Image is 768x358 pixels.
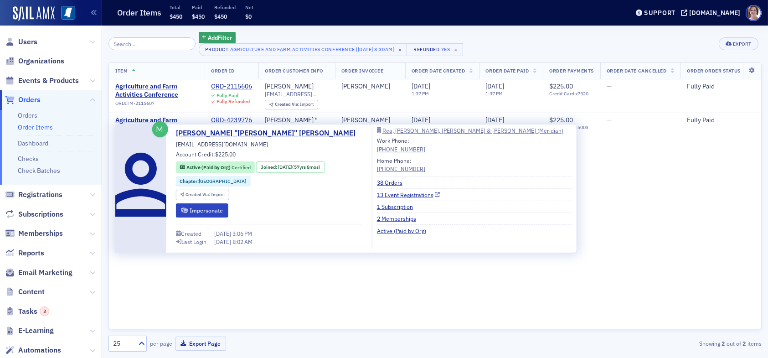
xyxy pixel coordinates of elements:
[275,102,314,107] div: Import
[377,136,425,153] div: Work Phone:
[265,67,323,74] span: Order Customer Info
[18,306,49,316] span: Tasks
[180,178,199,184] span: Chapter :
[5,228,63,239] a: Memberships
[232,164,251,170] span: Certified
[214,230,232,237] span: [DATE]
[211,83,252,91] a: ORD-2115606
[382,128,563,133] div: Rea, [PERSON_NAME], [PERSON_NAME] & [PERSON_NAME] (Meridian)
[549,67,593,74] span: Order Payments
[18,155,39,163] a: Checks
[5,76,79,86] a: Events & Products
[549,91,593,97] span: Credit Card x7520
[720,339,727,348] strong: 2
[341,67,383,74] span: Order Invoicee
[341,116,390,125] a: [PERSON_NAME]
[211,67,234,74] span: Order ID
[186,192,225,197] div: Import
[607,67,667,74] span: Order Date Cancelled
[18,37,37,47] span: Users
[18,123,53,131] a: Order Items
[265,116,329,140] div: [PERSON_NAME] "[PERSON_NAME]" [PERSON_NAME]
[341,83,399,91] span: Jack Sutphen
[746,5,762,21] span: Profile
[412,82,430,90] span: [DATE]
[18,345,61,355] span: Automations
[192,4,205,10] p: Paid
[413,47,439,52] div: Refunded
[115,67,128,74] span: Item
[115,100,155,106] span: ORDITM-2115607
[18,166,60,175] a: Check Batches
[377,128,572,133] a: Rea, [PERSON_NAME], [PERSON_NAME] & [PERSON_NAME] (Meridian)
[265,83,314,91] a: [PERSON_NAME]
[245,13,252,20] span: $0
[199,32,236,43] button: AddFilter
[18,326,54,336] span: E-Learning
[5,190,62,200] a: Registrations
[170,4,182,10] p: Total
[278,164,292,170] span: [DATE]
[40,306,49,316] div: 3
[211,116,252,125] a: ORD-4239776
[549,116,573,124] span: $225.00
[115,83,198,99] a: Agriculture and Farm Activities Conference
[216,99,250,104] div: Fully Refunded
[186,164,232,170] span: Active (Paid by Org)
[55,6,75,21] a: View Homepage
[181,231,201,236] div: Created
[741,339,747,348] strong: 2
[341,116,399,125] span: Bob Rea
[607,116,612,124] span: —
[18,248,44,258] span: Reports
[5,306,49,316] a: Tasks3
[216,93,238,99] div: Fully Paid
[214,238,232,245] span: [DATE]
[486,116,505,124] span: [DATE]
[407,43,463,56] button: RefundedYes×
[117,7,161,18] h1: Order Items
[278,164,320,171] div: (57yrs 8mos)
[214,13,227,20] span: $450
[18,209,63,219] span: Subscriptions
[176,176,251,187] div: Chapter:
[108,37,196,50] input: Search…
[486,67,529,74] span: Order Date Paid
[13,6,55,21] img: SailAMX
[377,227,433,235] a: Active (Paid by Org)
[550,339,762,348] div: Showing out of items
[644,9,675,17] div: Support
[275,101,300,107] span: Created Via :
[232,238,253,245] span: 8:02 AM
[549,82,573,90] span: $225.00
[377,178,409,187] a: 38 Orders
[681,10,743,16] button: [DOMAIN_NAME]
[214,4,236,10] p: Refunded
[5,95,41,105] a: Orders
[176,150,236,160] div: Account Credit:
[215,150,236,158] span: $225.00
[452,46,460,54] span: ×
[5,56,64,66] a: Organizations
[5,326,54,336] a: E-Learning
[377,202,420,211] a: 1 Subscription
[486,82,505,90] span: [DATE]
[341,83,390,91] div: [PERSON_NAME]
[261,164,278,171] span: Joined :
[199,43,408,56] button: ProductAgriculture and Farm Activities Conference [[DATE] 8:30am]×
[256,161,325,173] div: Joined: 1968-01-01 00:00:00
[441,47,450,52] div: Yes
[377,145,425,153] a: [PHONE_NUMBER]
[5,37,37,47] a: Users
[5,345,61,355] a: Automations
[230,45,394,54] div: Agriculture and Farm Activities Conference [[DATE] 8:30am]
[18,139,48,147] a: Dashboard
[113,339,133,348] div: 25
[170,13,182,20] span: $450
[176,203,228,218] button: Impersonate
